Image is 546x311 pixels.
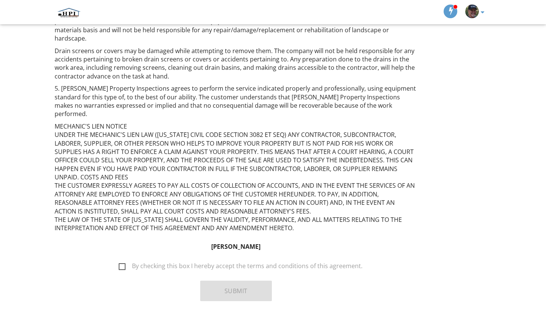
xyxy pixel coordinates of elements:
p: 5. [PERSON_NAME] Property Inspections agrees to perform the service indicated properly and profes... [55,84,417,118]
p: Drain screens or covers may be damaged while attempting to remove them. The company will not be h... [55,47,417,81]
img: HPI Outside Drainage Systems [55,2,83,22]
label: By checking this box I hereby accept the terms and conditions of this agreement. [119,262,362,272]
strong: [PERSON_NAME] [211,242,260,251]
p: MECHANIC'S LIEN NOTICE UNDER THE MECHANIC'S LIEN LAW ([US_STATE] CIVIL CODE SECTION 3082 ET SEQ) ... [55,122,417,232]
button: Submit [200,281,272,301]
img: img_2992.jpg [465,5,479,18]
